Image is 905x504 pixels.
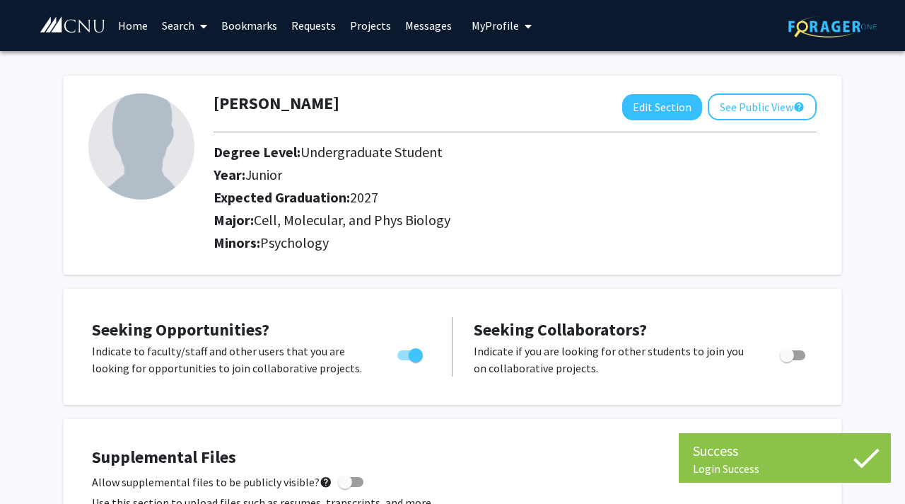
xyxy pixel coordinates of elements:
span: Seeking Collaborators? [474,319,647,340]
span: Junior [245,166,282,183]
div: Success [693,440,877,462]
a: Bookmarks [214,1,284,50]
img: ForagerOne Logo [788,16,877,38]
button: Edit Section [622,94,702,120]
span: Psychology [260,234,329,251]
div: Login Success [693,462,877,476]
button: See Public View [708,93,817,120]
p: Indicate to faculty/staff and other users that you are looking for opportunities to join collabor... [92,343,370,377]
a: Projects [343,1,398,50]
mat-icon: help [320,474,332,491]
h2: Expected Graduation: [214,189,718,206]
h4: Supplemental Files [92,447,813,468]
h2: Minors: [214,234,817,251]
a: Search [155,1,214,50]
span: Undergraduate Student [300,143,443,161]
p: Indicate if you are looking for other students to join you on collaborative projects. [474,343,753,377]
h2: Major: [214,212,817,229]
a: Messages [398,1,459,50]
img: Profile Picture [88,93,194,200]
div: Toggle [774,343,813,364]
img: Christopher Newport University Logo [39,16,106,34]
mat-icon: help [793,98,805,115]
span: My Profile [472,18,519,33]
span: Cell, Molecular, and Phys Biology [254,211,450,229]
a: Requests [284,1,343,50]
h2: Year: [214,166,718,183]
a: Home [111,1,155,50]
div: Toggle [392,343,431,364]
span: Allow supplemental files to be publicly visible? [92,474,332,491]
h1: [PERSON_NAME] [214,93,339,114]
span: 2027 [350,188,378,206]
span: Seeking Opportunities? [92,319,269,340]
h2: Degree Level: [214,144,718,161]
